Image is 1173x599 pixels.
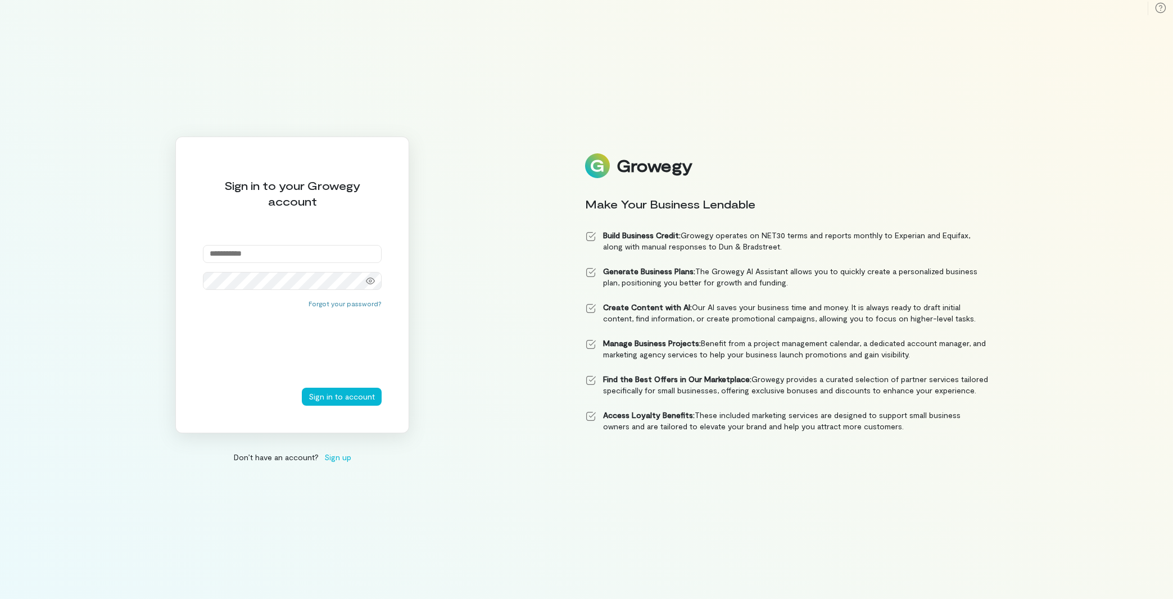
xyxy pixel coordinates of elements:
div: Make Your Business Lendable [585,196,989,212]
li: These included marketing services are designed to support small business owners and are tailored ... [585,410,989,432]
img: Logo [585,153,610,178]
li: Growegy operates on NET30 terms and reports monthly to Experian and Equifax, along with manual re... [585,230,989,252]
strong: Manage Business Projects: [603,338,701,348]
div: Sign in to your Growegy account [203,178,382,209]
strong: Find the Best Offers in Our Marketplace: [603,374,751,384]
li: Growegy provides a curated selection of partner services tailored specifically for small business... [585,374,989,396]
strong: Access Loyalty Benefits: [603,410,695,420]
button: Sign in to account [302,388,382,406]
div: Growegy [617,156,692,175]
li: Our AI saves your business time and money. It is always ready to draft initial content, find info... [585,302,989,324]
span: Sign up [324,451,351,463]
strong: Build Business Credit: [603,230,681,240]
div: Don’t have an account? [175,451,409,463]
li: Benefit from a project management calendar, a dedicated account manager, and marketing agency ser... [585,338,989,360]
button: Forgot your password? [309,299,382,308]
strong: Create Content with AI: [603,302,692,312]
strong: Generate Business Plans: [603,266,695,276]
li: The Growegy AI Assistant allows you to quickly create a personalized business plan, positioning y... [585,266,989,288]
